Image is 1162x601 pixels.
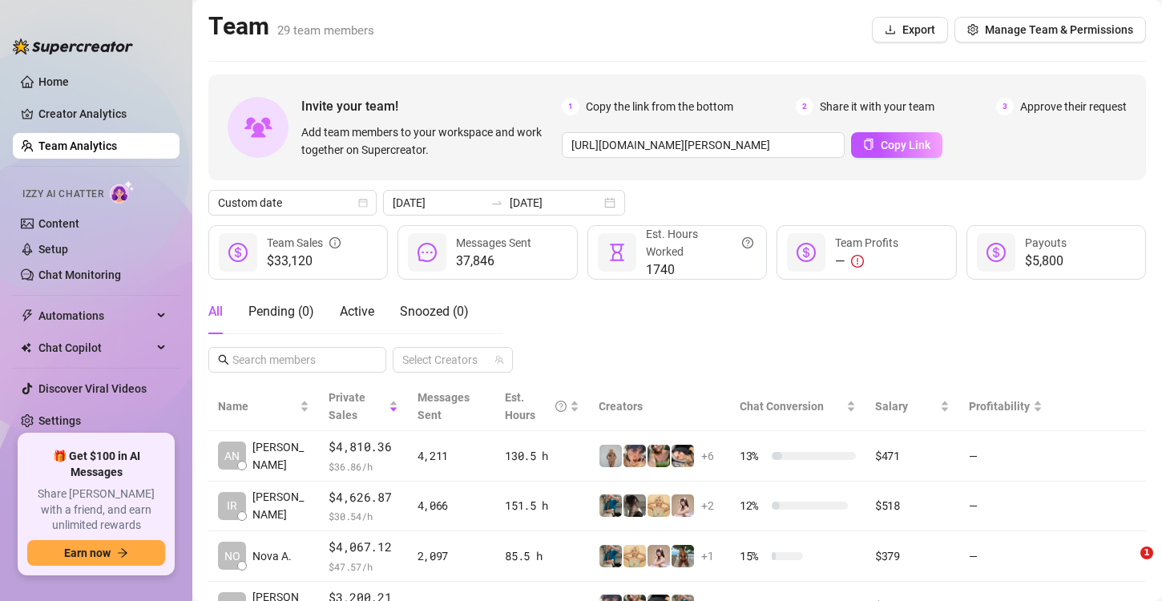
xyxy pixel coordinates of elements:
div: All [208,302,223,321]
span: to [490,196,503,209]
span: dollar-circle [986,243,1006,262]
span: Earn now [64,547,111,559]
th: Name [208,382,319,431]
button: Manage Team & Permissions [954,17,1146,42]
span: + 6 [701,447,714,465]
span: 37,846 [456,252,531,271]
a: Chat Monitoring [38,268,121,281]
img: Barbi [599,445,622,467]
div: $379 [875,547,950,565]
span: Team Profits [835,236,898,249]
h2: Team [208,11,374,42]
img: anaxmei [648,545,670,567]
span: Messages Sent [418,391,470,422]
div: Pending ( 0 ) [248,302,314,321]
span: IR [227,497,237,514]
span: 29 team members [277,23,374,38]
span: Name [218,397,297,415]
a: Creator Analytics [38,101,167,127]
span: $ 30.54 /h [329,508,397,524]
span: Messages Sent [456,236,531,249]
span: 12 % [740,497,765,514]
a: Team Analytics [38,139,117,152]
span: Copy Link [881,139,930,151]
span: [PERSON_NAME] [252,488,309,523]
div: Est. Hours [505,389,567,424]
input: Start date [393,194,484,212]
span: Active [340,304,374,319]
input: Search members [232,351,364,369]
span: 1 [1140,547,1153,559]
img: logo-BBDzfeDw.svg [13,38,133,54]
div: 4,066 [418,497,486,514]
a: Discover Viral Videos [38,382,147,395]
span: swap-right [490,196,503,209]
span: Nova A. [252,547,292,565]
span: Payouts [1025,236,1067,249]
div: — [835,252,898,271]
span: hourglass [607,243,627,262]
img: Libby [672,545,694,567]
button: Export [872,17,948,42]
span: setting [967,24,978,35]
span: Private Sales [329,391,365,422]
td: — [959,431,1052,482]
img: Eavnc [599,494,622,517]
span: Invite your team! [301,96,562,116]
div: 85.5 h [505,547,579,565]
img: Chat Copilot [21,342,31,353]
span: 2 [796,98,813,115]
iframe: Intercom live chat [1108,547,1146,585]
img: anaxmei [672,494,694,517]
div: 2,097 [418,547,486,565]
div: 151.5 h [505,497,579,514]
span: $ 47.57 /h [329,559,397,575]
span: 1740 [646,260,753,280]
span: 15 % [740,547,765,565]
span: Snoozed ( 0 ) [400,304,469,319]
img: Harley [672,445,694,467]
span: + 2 [701,497,714,514]
div: 130.5 h [505,447,579,465]
td: — [959,482,1052,532]
img: Actually.Maria [623,545,646,567]
span: 13 % [740,447,765,465]
span: AN [224,447,240,465]
a: Setup [38,243,68,256]
span: Profitability [969,400,1030,413]
span: team [494,355,504,365]
span: calendar [358,198,368,208]
span: search [218,354,229,365]
td: — [959,531,1052,582]
div: $471 [875,447,950,465]
button: Copy Link [851,132,942,158]
span: Salary [875,400,908,413]
span: Share [PERSON_NAME] with a friend, and earn unlimited rewards [27,486,165,534]
span: $4,810.36 [329,438,397,457]
span: Share it with your team [820,98,934,115]
span: Add team members to your workspace and work together on Supercreator. [301,123,555,159]
span: $33,120 [267,252,341,271]
span: NO [224,547,240,565]
span: question-circle [555,389,567,424]
input: End date [510,194,601,212]
span: info-circle [329,234,341,252]
span: Chat Copilot [38,335,152,361]
button: Earn nowarrow-right [27,540,165,566]
span: download [885,24,896,35]
a: Content [38,217,79,230]
img: Eavnc [599,545,622,567]
span: message [418,243,437,262]
span: Chat Conversion [740,400,824,413]
span: $4,067.12 [329,538,397,557]
img: AI Chatter [110,180,135,204]
span: 3 [996,98,1014,115]
span: Custom date [218,191,367,215]
span: arrow-right [117,547,128,559]
span: [PERSON_NAME] [252,438,309,474]
span: Copy the link from the bottom [586,98,733,115]
span: thunderbolt [21,309,34,322]
a: Settings [38,414,81,427]
img: Actually.Maria [648,494,670,517]
span: Export [902,23,935,36]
